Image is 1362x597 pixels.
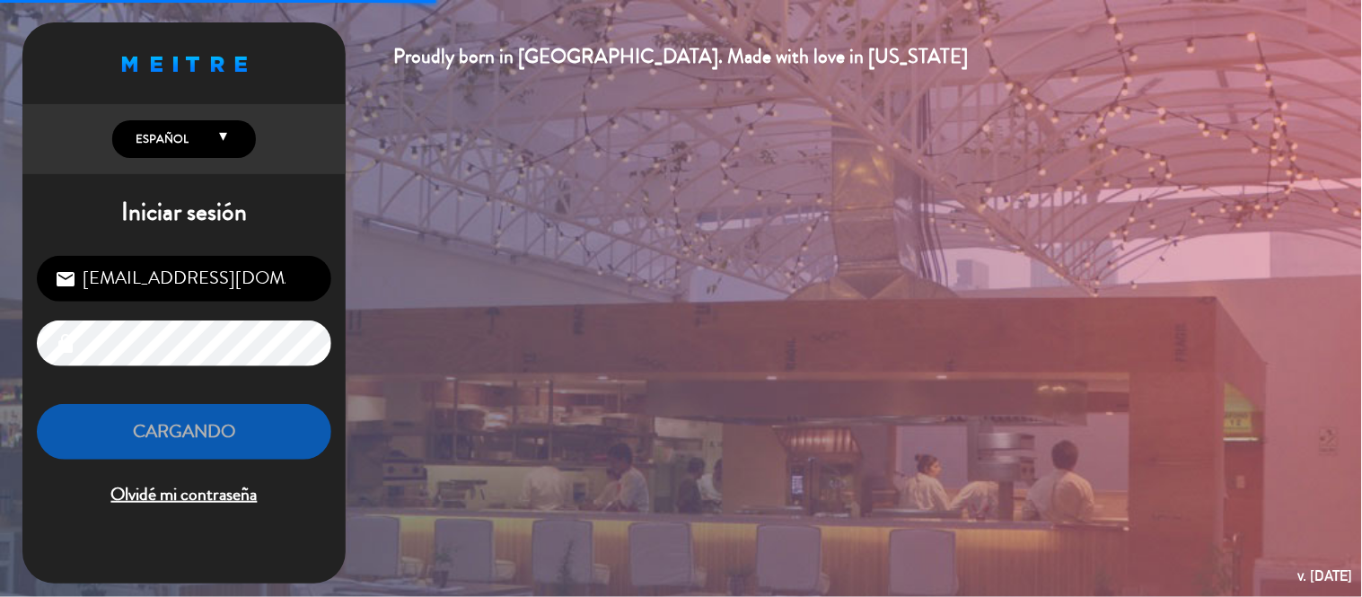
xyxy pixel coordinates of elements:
[55,268,76,290] i: email
[37,480,331,510] span: Olvidé mi contraseña
[55,333,76,355] i: lock
[1298,564,1353,588] div: v. [DATE]
[131,130,189,148] span: Español
[22,198,346,228] h1: Iniciar sesión
[37,256,331,302] input: Correo Electrónico
[37,404,331,461] button: Cargando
